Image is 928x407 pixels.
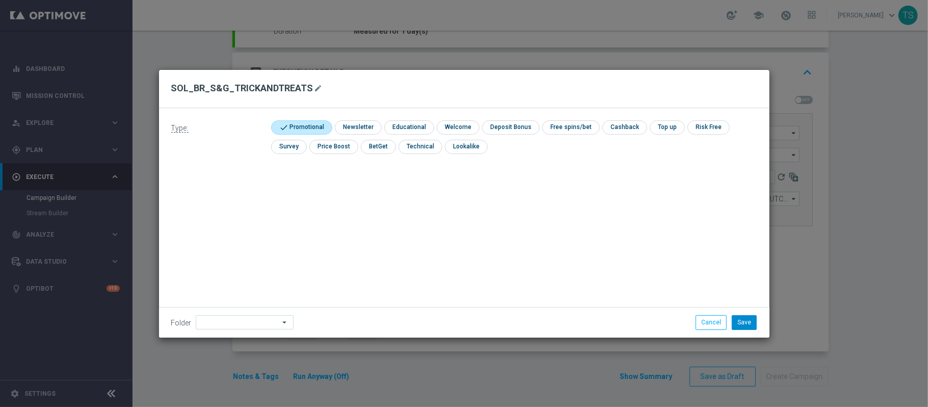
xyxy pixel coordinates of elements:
span: Type: [171,124,189,133]
button: mode_edit [313,82,326,94]
i: mode_edit [314,84,323,92]
h2: SOL_BR_S&G_TRICKANDTREATS [171,82,313,94]
label: Folder [171,319,192,327]
button: Cancel [696,315,727,329]
i: arrow_drop_down [280,316,290,329]
button: Save [732,315,757,329]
